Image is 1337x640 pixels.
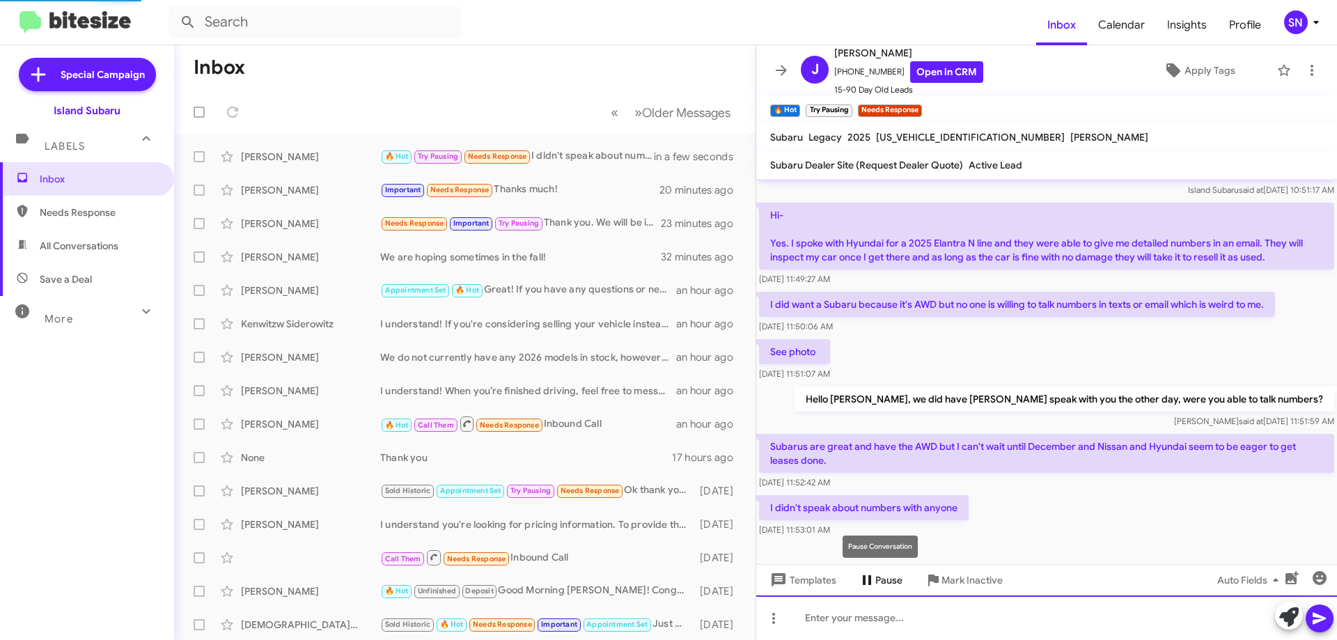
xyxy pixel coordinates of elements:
[759,524,830,535] span: [DATE] 11:53:01 AM
[45,140,85,153] span: Labels
[241,317,380,331] div: Kenwitzw Siderowitz
[1239,185,1263,195] span: said at
[1272,10,1322,34] button: SN
[770,159,963,171] span: Subaru Dealer Site (Request Dealer Quote)
[811,58,819,81] span: J
[473,620,532,629] span: Needs Response
[380,148,661,164] div: I didn't speak about numbers with anyone
[759,434,1334,473] p: Subarus are great and have the AWD but I can't wait until December and Nissan and Hyundai seem to...
[447,554,506,563] span: Needs Response
[499,219,539,228] span: Try Pausing
[1087,5,1156,45] span: Calendar
[756,568,847,593] button: Templates
[661,150,744,164] div: in a few seconds
[603,98,739,127] nav: Page navigation example
[480,421,539,430] span: Needs Response
[876,131,1065,143] span: [US_VEHICLE_IDENTIFICATION_NUMBER]
[847,131,870,143] span: 2025
[676,417,744,431] div: an hour ago
[19,58,156,91] a: Special Campaign
[385,152,409,161] span: 🔥 Hot
[385,219,444,228] span: Needs Response
[602,98,627,127] button: Previous
[941,568,1003,593] span: Mark Inactive
[169,6,461,39] input: Search
[969,159,1022,171] span: Active Lead
[453,219,490,228] span: Important
[1188,185,1334,195] span: Island Subaru [DATE] 10:51:17 AM
[241,517,380,531] div: [PERSON_NAME]
[834,45,983,61] span: [PERSON_NAME]
[40,205,158,219] span: Needs Response
[1156,5,1218,45] span: Insights
[385,185,421,194] span: Important
[468,152,527,161] span: Needs Response
[380,517,693,531] div: I understand you're looking for pricing information. To provide the best assistance, it's ideal t...
[795,387,1334,412] p: Hello [PERSON_NAME], we did have [PERSON_NAME] speak with you the other day, were you able to tal...
[1217,568,1284,593] span: Auto Fields
[385,421,409,430] span: 🔥 Hot
[380,350,676,364] div: We do not currently have any 2026 models in stock, however they are incoming. If you would like y...
[770,131,803,143] span: Subaru
[693,584,744,598] div: [DATE]
[858,104,922,117] small: Needs Response
[808,131,842,143] span: Legacy
[1127,58,1270,83] button: Apply Tags
[541,620,577,629] span: Important
[380,182,661,198] div: Thanks much!
[676,317,744,331] div: an hour ago
[440,620,464,629] span: 🔥 Hot
[380,483,693,499] div: Ok thank you 😊
[806,104,852,117] small: Try Pausing
[241,484,380,498] div: [PERSON_NAME]
[241,250,380,264] div: [PERSON_NAME]
[54,104,120,118] div: Island Subaru
[241,150,380,164] div: [PERSON_NAME]
[380,451,672,465] div: Thank you
[1036,5,1087,45] span: Inbox
[1184,58,1235,83] span: Apply Tags
[626,98,739,127] button: Next
[385,620,431,629] span: Sold Historic
[241,183,380,197] div: [PERSON_NAME]
[241,417,380,431] div: [PERSON_NAME]
[380,215,661,231] div: Thank you. We will be in touch.
[676,384,744,398] div: an hour ago
[1239,416,1263,426] span: said at
[1070,131,1148,143] span: [PERSON_NAME]
[661,250,744,264] div: 32 minutes ago
[642,105,730,120] span: Older Messages
[875,568,902,593] span: Pause
[759,495,969,520] p: I didn't speak about numbers with anyone
[759,477,830,487] span: [DATE] 11:52:42 AM
[40,239,118,253] span: All Conversations
[693,618,744,632] div: [DATE]
[759,321,833,331] span: [DATE] 11:50:06 AM
[759,368,830,379] span: [DATE] 11:51:07 AM
[759,274,830,284] span: [DATE] 11:49:27 AM
[693,484,744,498] div: [DATE]
[1218,5,1272,45] a: Profile
[611,104,618,121] span: «
[241,384,380,398] div: [PERSON_NAME]
[380,583,693,599] div: Good Morning [PERSON_NAME]! Congratulations on your new vehicle! How are you liking it?
[586,620,648,629] span: Appointment Set
[676,283,744,297] div: an hour ago
[455,286,479,295] span: 🔥 Hot
[440,486,501,495] span: Appointment Set
[693,551,744,565] div: [DATE]
[770,104,800,117] small: 🔥 Hot
[194,56,245,79] h1: Inbox
[40,272,92,286] span: Save a Deal
[380,616,693,632] div: Just a heads up, I am going to be about 5-10 min late
[385,554,421,563] span: Call Them
[241,283,380,297] div: [PERSON_NAME]
[380,384,676,398] div: I understand! When you’re finished driving, feel free to message me. We can schedule a time for y...
[693,517,744,531] div: [DATE]
[418,152,458,161] span: Try Pausing
[241,618,380,632] div: [DEMOGRAPHIC_DATA][PERSON_NAME]
[241,217,380,231] div: [PERSON_NAME]
[661,183,744,197] div: 20 minutes ago
[241,350,380,364] div: [PERSON_NAME]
